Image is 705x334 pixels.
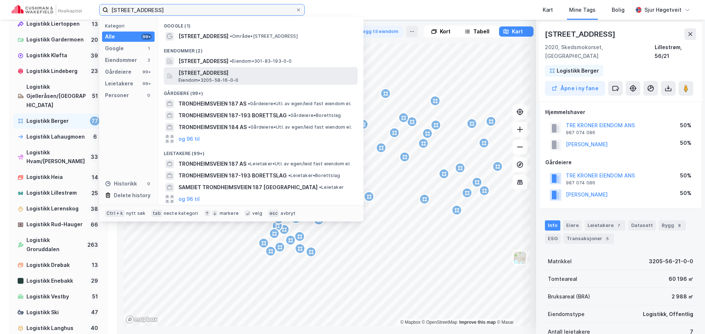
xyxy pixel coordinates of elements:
[86,241,100,249] div: 263
[380,88,391,99] div: Map marker
[462,187,473,198] div: Map marker
[26,188,87,198] div: Logistikk Lillestrøm
[248,101,351,107] span: Gårdeiere • Utl. av egen/leid fast eiendom el.
[13,305,104,320] a: Logistikk Ski47
[141,81,152,87] div: 99+
[252,210,262,216] div: velg
[628,220,656,231] div: Datasett
[26,220,86,229] div: Logistikk Rud-Hauger
[126,210,146,216] div: nytt søk
[26,236,83,254] div: Logistikk Groruddalen
[105,210,125,217] div: Ctrl + k
[455,162,466,173] div: Map marker
[265,246,276,257] div: Map marker
[440,27,451,36] div: Kort
[13,274,104,289] a: Logistikk Enebakk29
[615,222,622,229] div: 7
[680,171,691,180] div: 50%
[90,261,100,269] div: 13
[26,324,86,333] div: Logistikk Langhus
[294,243,305,254] div: Map marker
[13,16,104,32] a: Logistikk Liertoppen13
[430,95,441,106] div: Map marker
[545,234,561,244] div: ESG
[248,161,351,167] span: Leietaker • Utl. av egen/leid fast eiendom el.
[26,117,87,126] div: Logistikk Berger
[548,292,590,301] div: Bruksareal (BRA)
[105,91,129,100] div: Personer
[473,27,489,36] div: Tabell
[158,85,364,98] div: Gårdeiere (99+)
[13,145,104,169] a: Logistikk Hvam/[PERSON_NAME]33
[89,153,100,161] div: 33
[545,43,655,60] div: 2020, Skedsmokorset, [GEOGRAPHIC_DATA]
[230,58,232,64] span: •
[680,189,691,198] div: 50%
[89,51,100,60] div: 39
[545,28,617,40] div: [STREET_ADDRESS]
[485,116,496,127] div: Map marker
[89,220,100,229] div: 66
[90,117,100,125] div: 77
[178,111,287,120] span: TRONDHEIMSVEIEN 187-193 BORETTSLAG
[89,205,100,213] div: 38
[178,77,238,83] span: Eiendom • 3205-58-16-0-0
[26,35,87,44] div: Logistikk Gardermoen
[105,56,137,65] div: Eiendommer
[13,233,104,257] a: Logistikk Groruddalen263
[479,185,490,196] div: Map marker
[376,142,387,153] div: Map marker
[389,127,400,138] div: Map marker
[459,320,496,325] a: Improve this map
[319,184,344,190] span: Leietaker
[305,246,317,257] div: Map marker
[248,161,250,166] span: •
[604,235,611,242] div: 5
[13,170,104,185] a: Logistikk Heia14
[398,112,409,123] div: Map marker
[178,171,287,180] span: TRONDHEIMSVEIEN 187-193 BORETTSLAG
[178,195,200,203] button: og 96 til
[548,257,572,266] div: Matrikkel
[105,23,155,29] div: Kategori
[680,121,691,130] div: 50%
[26,292,88,301] div: Logistikk Vestby
[285,235,296,246] div: Map marker
[492,161,503,172] div: Map marker
[655,43,696,60] div: Lillestrøm, 56/21
[105,67,131,76] div: Gårdeiere
[497,320,514,325] a: Maxar
[26,173,87,182] div: Logistikk Heia
[26,261,87,270] div: Logistikk Drøbak
[612,5,625,14] div: Bolig
[288,113,341,118] span: Gårdeiere • Borettslag
[90,36,100,44] div: 20
[451,205,462,216] div: Map marker
[364,191,375,202] div: Map marker
[26,276,87,286] div: Logistikk Enebakk
[288,173,340,179] span: Leietaker • Borettslag
[466,118,477,129] div: Map marker
[146,92,152,98] div: 0
[90,67,100,76] div: 23
[512,27,523,36] div: Kart
[91,292,100,301] div: 51
[89,324,100,333] div: 40
[151,210,162,217] div: tab
[13,48,104,63] a: Logistikk Kløfta39
[146,57,152,63] div: 2
[422,320,458,325] a: OpenStreetMap
[178,135,200,143] button: og 96 til
[668,299,705,334] div: Kontrollprogram for chat
[220,210,239,216] div: markere
[548,275,577,283] div: Tomteareal
[438,168,449,179] div: Map marker
[669,275,693,283] div: 60 196 ㎡
[564,234,614,244] div: Transaksjoner
[269,228,280,239] div: Map marker
[13,186,104,201] a: Logistikk Lillestrøm25
[418,138,429,149] div: Map marker
[13,129,104,144] a: Logistikk Lahaugmoen6
[672,292,693,301] div: 2 988 ㎡
[26,67,87,76] div: Logistikk Lindeberg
